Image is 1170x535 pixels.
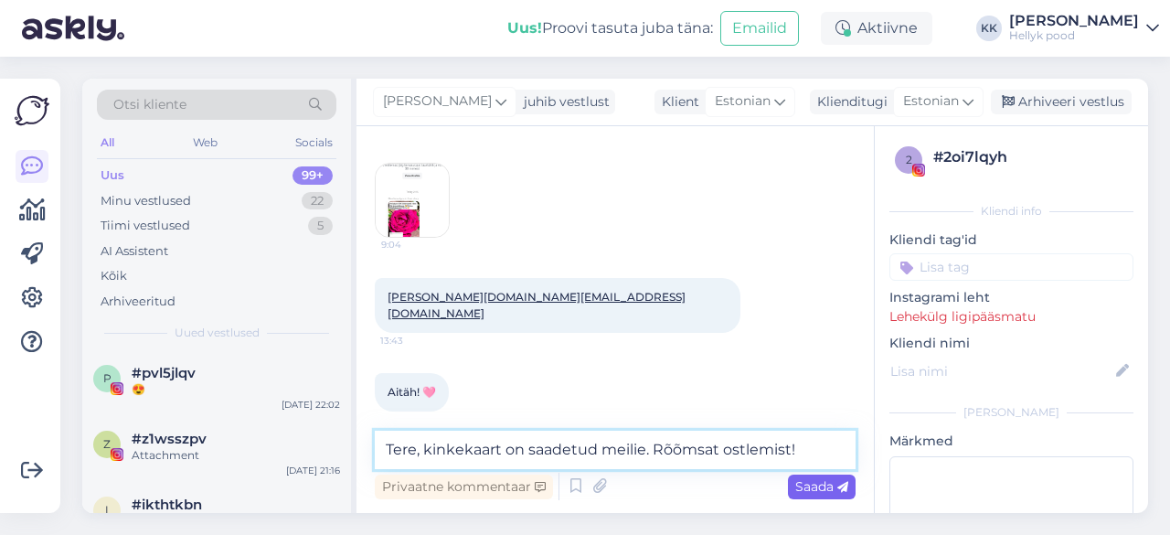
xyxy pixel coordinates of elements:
div: Privaatne kommentaar [375,475,553,499]
div: Klient [654,92,699,112]
p: Kliendi nimi [889,334,1133,353]
div: [PERSON_NAME] [1009,14,1139,28]
div: Klienditugi [810,92,888,112]
span: 13:43 [380,412,449,426]
a: [PERSON_NAME]Hellyk pood [1009,14,1159,43]
span: i [105,503,109,517]
span: p [103,371,112,385]
div: Proovi tasuta juba täna: [507,17,713,39]
button: Emailid [720,11,799,46]
div: Uus [101,166,124,185]
span: 2 [906,153,912,166]
div: 99+ [292,166,333,185]
span: #ikthtkbn [132,497,202,513]
p: Märkmed [889,432,1133,451]
div: # 2oi7lqyh [933,146,1128,168]
img: Attachment [376,164,449,237]
div: Kõik [101,267,127,285]
div: [PERSON_NAME] [889,404,1133,421]
a: [PERSON_NAME][DOMAIN_NAME][EMAIL_ADDRESS][DOMAIN_NAME] [388,290,686,320]
span: Uued vestlused [175,325,260,341]
input: Lisa nimi [890,361,1112,381]
div: Attachment [132,447,340,464]
p: Instagrami leht [889,288,1133,307]
div: juhib vestlust [516,92,610,112]
span: Saada [795,478,848,495]
span: #pvl5jlqv [132,365,196,381]
div: Minu vestlused [101,192,191,210]
textarea: Tere, kinkekaart on saadetud meilie. Rõõmsat ostlemist! [375,431,856,469]
div: 5 [308,217,333,235]
div: Aktiivne [821,12,932,45]
img: Askly Logo [15,93,49,128]
div: Arhiveeri vestlus [991,90,1132,114]
div: AI Assistent [101,242,168,261]
div: Kliendi info [889,203,1133,219]
span: Aitäh! 🩷 [388,385,436,399]
div: [DATE] 22:02 [282,398,340,412]
div: 😍 [132,381,340,398]
span: #z1wsszpv [132,431,207,447]
div: Web [189,131,221,155]
p: Kliendi tag'id [889,230,1133,250]
div: Socials [292,131,336,155]
b: Uus! [507,19,542,37]
span: 9:04 [381,238,450,251]
div: 22 [302,192,333,210]
div: Hellyk pood [1009,28,1139,43]
div: [DATE] 21:16 [286,464,340,477]
span: [PERSON_NAME] [383,91,492,112]
span: Estonian [715,91,771,112]
p: Lehekülg ligipääsmatu [889,307,1133,326]
input: Lisa tag [889,253,1133,281]
span: 13:43 [380,334,449,348]
div: Tiimi vestlused [101,217,190,235]
div: KK [976,16,1002,41]
span: Estonian [903,91,959,112]
div: Arhiveeritud [101,293,175,311]
div: All [97,131,118,155]
span: Otsi kliente [113,95,186,114]
span: z [103,437,111,451]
